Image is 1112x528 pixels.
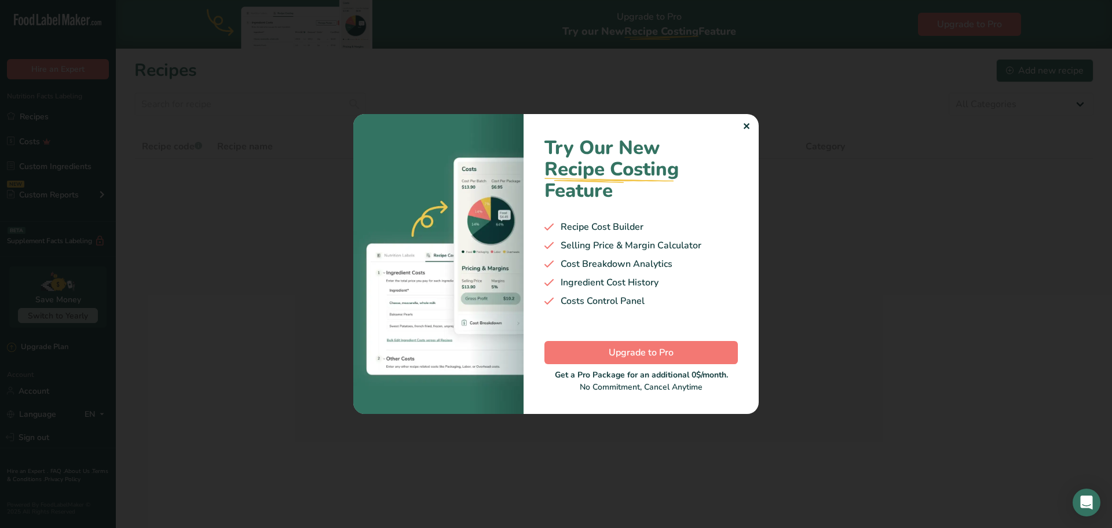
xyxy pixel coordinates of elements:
div: Ingredient Cost History [544,276,738,289]
span: Upgrade to Pro [609,346,674,360]
div: Selling Price & Margin Calculator [544,239,738,252]
div: Cost Breakdown Analytics [544,257,738,271]
button: Upgrade to Pro [544,341,738,364]
div: Recipe Cost Builder [544,220,738,234]
img: costing-image-1.bb94421.webp [353,114,524,414]
div: Open Intercom Messenger [1073,489,1100,516]
div: Get a Pro Package for an additional 0$/month. [544,369,738,381]
span: Recipe Costing [544,156,679,182]
div: ✕ [742,120,750,134]
div: No Commitment, Cancel Anytime [544,369,738,393]
div: Costs Control Panel [544,294,738,308]
h1: Try Our New Feature [544,137,738,201]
